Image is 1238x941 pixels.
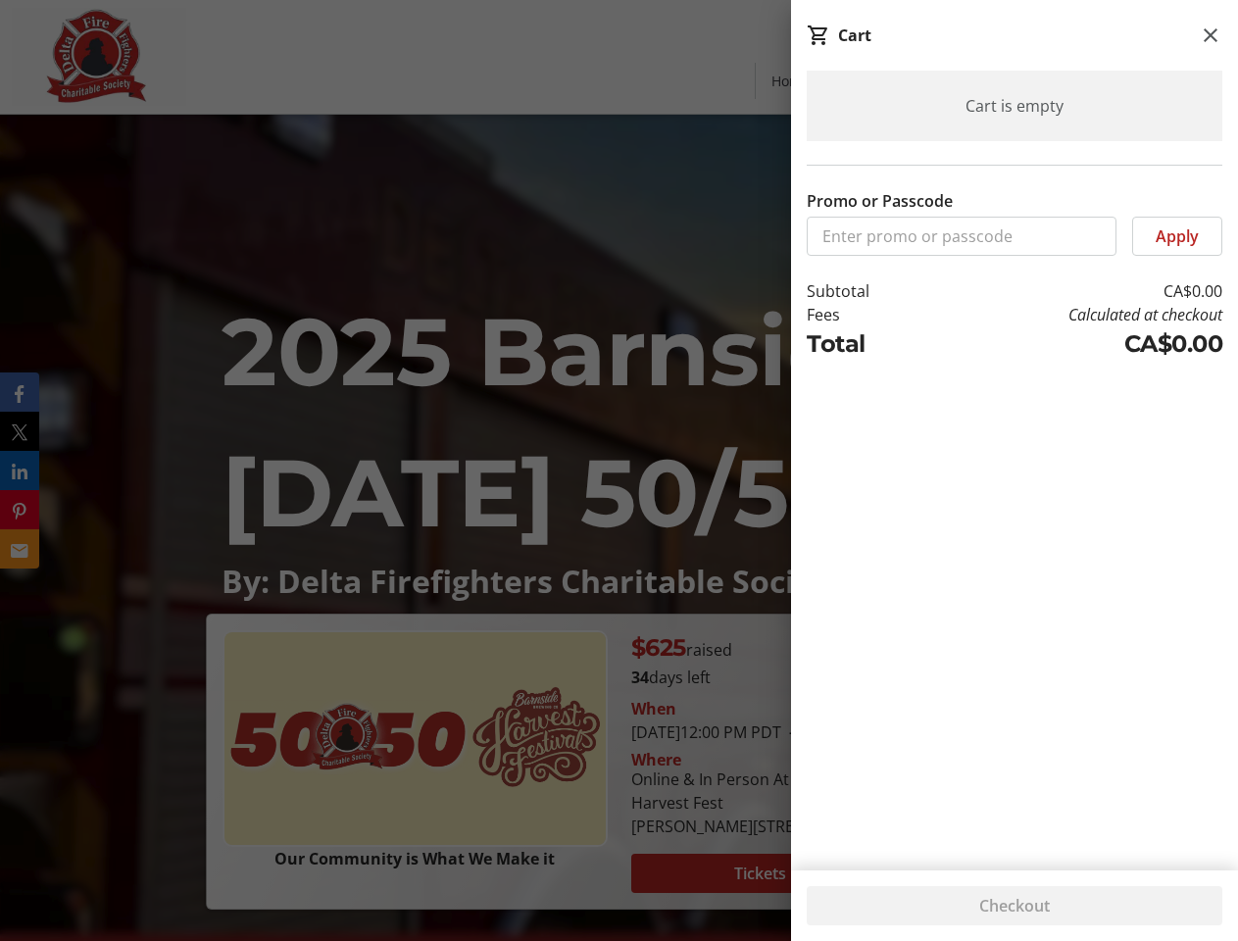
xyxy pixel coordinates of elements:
[807,71,1222,141] div: Cart is empty
[807,303,927,326] td: Fees
[1156,224,1199,248] span: Apply
[927,279,1222,303] td: CA$0.00
[807,189,953,213] label: Promo or Passcode
[807,217,1116,256] input: Enter promo or passcode
[807,326,927,362] td: Total
[927,303,1222,326] td: Calculated at checkout
[1132,217,1222,256] button: Apply
[838,24,871,47] div: Cart
[807,279,927,303] td: Subtotal
[927,326,1222,362] td: CA$0.00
